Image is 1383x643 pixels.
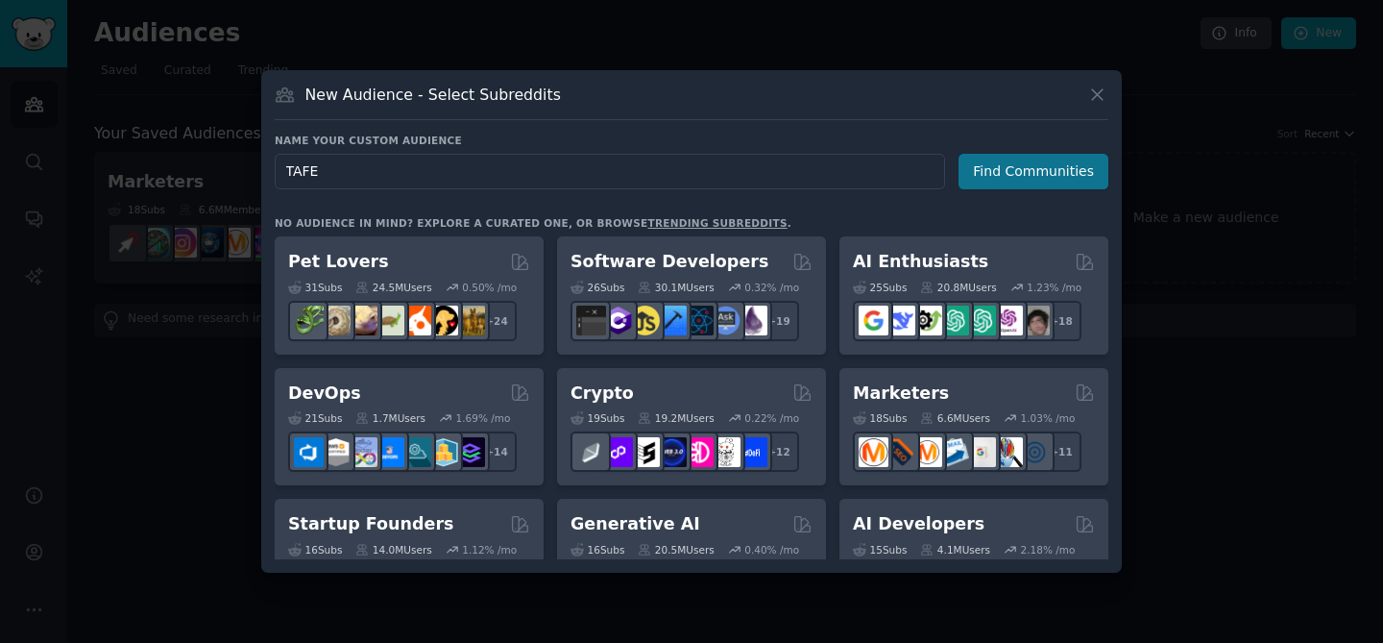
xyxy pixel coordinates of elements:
img: defiblockchain [684,437,714,467]
div: + 24 [476,301,517,341]
img: herpetology [294,306,324,335]
div: + 19 [759,301,799,341]
div: 1.03 % /mo [1021,411,1076,425]
img: ballpython [321,306,351,335]
img: OpenAIDev [993,306,1023,335]
div: 1.7M Users [355,411,425,425]
img: platformengineering [401,437,431,467]
div: 6.6M Users [920,411,990,425]
img: DevOpsLinks [375,437,404,467]
h2: AI Developers [853,512,984,536]
div: 15 Sub s [853,543,907,556]
div: 18 Sub s [853,411,907,425]
img: aws_cdk [428,437,458,467]
img: software [576,306,606,335]
div: 0.32 % /mo [744,281,799,294]
div: 16 Sub s [288,543,342,556]
img: chatgpt_promptDesign [939,306,969,335]
div: 0.22 % /mo [744,411,799,425]
div: 25 Sub s [853,281,907,294]
img: Emailmarketing [939,437,969,467]
a: trending subreddits [647,217,787,229]
img: chatgpt_prompts_ [966,306,996,335]
div: 4.1M Users [920,543,990,556]
img: AWS_Certified_Experts [321,437,351,467]
img: csharp [603,306,633,335]
div: 1.23 % /mo [1027,281,1081,294]
div: 16 Sub s [570,543,624,556]
div: + 18 [1041,301,1081,341]
img: learnjavascript [630,306,660,335]
div: + 14 [476,432,517,472]
img: CryptoNews [711,437,740,467]
div: + 12 [759,432,799,472]
h2: Marketers [853,382,949,406]
h2: AI Enthusiasts [853,250,988,274]
img: AskMarketing [912,437,942,467]
img: DeepSeek [886,306,915,335]
img: defi_ [738,437,767,467]
h3: Name your custom audience [275,134,1108,147]
div: 21 Sub s [288,411,342,425]
div: 20.8M Users [920,281,996,294]
img: PetAdvice [428,306,458,335]
img: reactnative [684,306,714,335]
h2: Crypto [570,382,634,406]
img: googleads [966,437,996,467]
img: ethstaker [630,437,660,467]
button: Find Communities [958,154,1108,189]
img: PlatformEngineers [455,437,485,467]
div: No audience in mind? Explore a curated one, or browse . [275,216,791,230]
div: 1.12 % /mo [462,543,517,556]
img: OnlineMarketing [1020,437,1050,467]
div: 1.69 % /mo [456,411,511,425]
div: 26 Sub s [570,281,624,294]
img: content_marketing [859,437,888,467]
img: Docker_DevOps [348,437,377,467]
div: 19.2M Users [638,411,714,425]
div: 0.40 % /mo [744,543,799,556]
img: GoogleGeminiAI [859,306,888,335]
img: AItoolsCatalog [912,306,942,335]
img: elixir [738,306,767,335]
img: cockatiel [401,306,431,335]
div: 30.1M Users [638,281,714,294]
div: 31 Sub s [288,281,342,294]
h2: DevOps [288,382,361,406]
h2: Generative AI [570,512,700,536]
img: MarketingResearch [993,437,1023,467]
img: iOSProgramming [657,306,687,335]
img: ArtificalIntelligence [1020,306,1050,335]
div: 20.5M Users [638,543,714,556]
h3: New Audience - Select Subreddits [305,85,561,105]
img: azuredevops [294,437,324,467]
div: 2.18 % /mo [1021,543,1076,556]
img: ethfinance [576,437,606,467]
img: leopardgeckos [348,306,377,335]
div: 19 Sub s [570,411,624,425]
div: + 11 [1041,432,1081,472]
h2: Software Developers [570,250,768,274]
img: turtle [375,306,404,335]
img: bigseo [886,437,915,467]
img: web3 [657,437,687,467]
div: 24.5M Users [355,281,431,294]
img: dogbreed [455,306,485,335]
div: 0.50 % /mo [462,281,517,294]
h2: Startup Founders [288,512,453,536]
img: 0xPolygon [603,437,633,467]
input: Pick a short name, like "Digital Marketers" or "Movie-Goers" [275,154,945,189]
img: AskComputerScience [711,306,740,335]
h2: Pet Lovers [288,250,389,274]
div: 14.0M Users [355,543,431,556]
